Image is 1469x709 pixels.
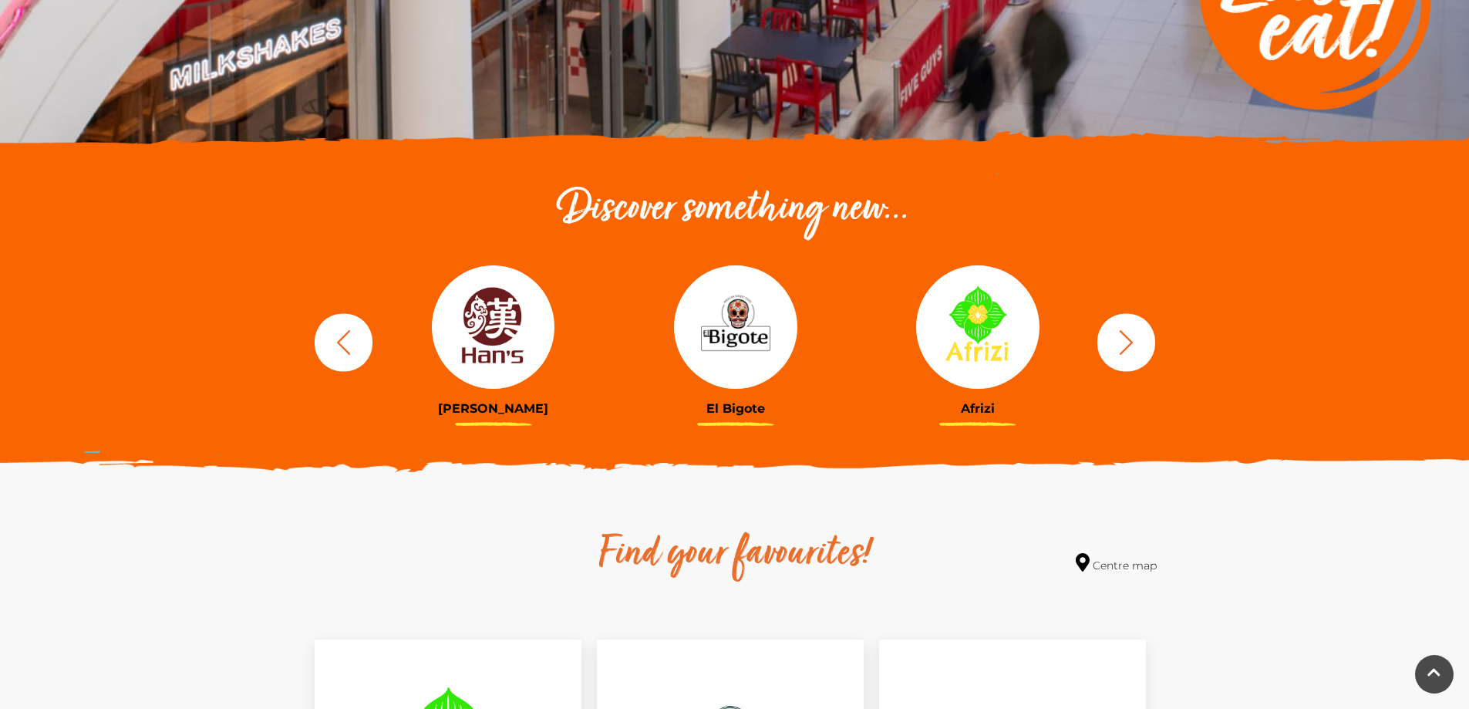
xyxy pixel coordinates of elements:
a: Centre map [1076,553,1157,574]
h2: Discover something new... [307,185,1163,235]
a: [PERSON_NAME] [384,265,603,416]
h3: El Bigote [626,401,845,416]
a: El Bigote [626,265,845,416]
h3: [PERSON_NAME] [384,401,603,416]
a: Afrizi [868,265,1087,416]
h3: Afrizi [868,401,1087,416]
h2: Find your favourites! [453,530,1016,579]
